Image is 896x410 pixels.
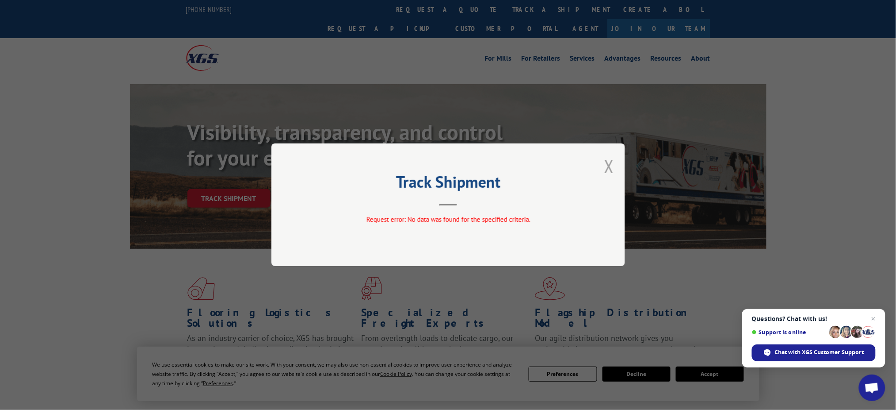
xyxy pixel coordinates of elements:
span: Questions? Chat with us! [752,315,876,322]
span: Request error: No data was found for the specified criteria. [366,216,530,224]
button: Close modal [604,155,614,178]
span: Support is online [752,329,826,336]
div: Open chat [859,375,885,401]
h2: Track Shipment [316,176,581,193]
span: Close chat [868,313,879,324]
span: Chat with XGS Customer Support [775,348,864,356]
div: Chat with XGS Customer Support [752,344,876,361]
